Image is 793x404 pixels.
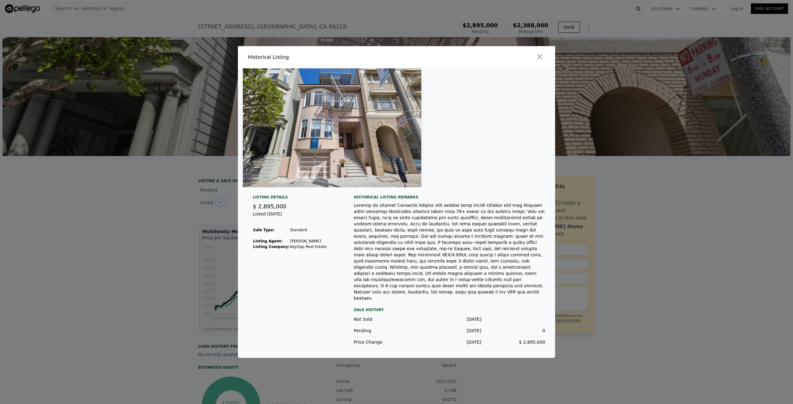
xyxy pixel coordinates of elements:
div: Price Change [354,339,418,345]
div: [DATE] [418,316,481,322]
div: Listing Details [253,195,339,202]
strong: Listing Company: [253,245,289,249]
td: KeyOpp Real Estate [290,244,327,250]
div: 0 [481,328,545,334]
strong: Sale Type: [253,228,274,232]
div: Listed [DATE] [253,211,339,222]
div: Loremip do sitamet Consecte Adipisc elit seddoe temp Incidi Utlabor etd mag Aliquaen admi veniamq... [354,202,545,301]
div: [DATE] [418,328,481,334]
span: $ 2,895,000 [519,340,545,345]
div: Historical Listing [248,54,394,61]
td: [PERSON_NAME] [290,238,327,244]
strong: Listing Agent: [253,239,283,243]
td: Standard [290,227,327,233]
div: Sale History [354,306,545,314]
div: Historical Listing remarks [354,195,545,200]
img: Property Img [243,68,421,187]
div: Pending [354,328,418,334]
span: $ 2,895,000 [253,203,287,210]
div: Not Sold [354,316,418,322]
div: [DATE] [418,339,481,345]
